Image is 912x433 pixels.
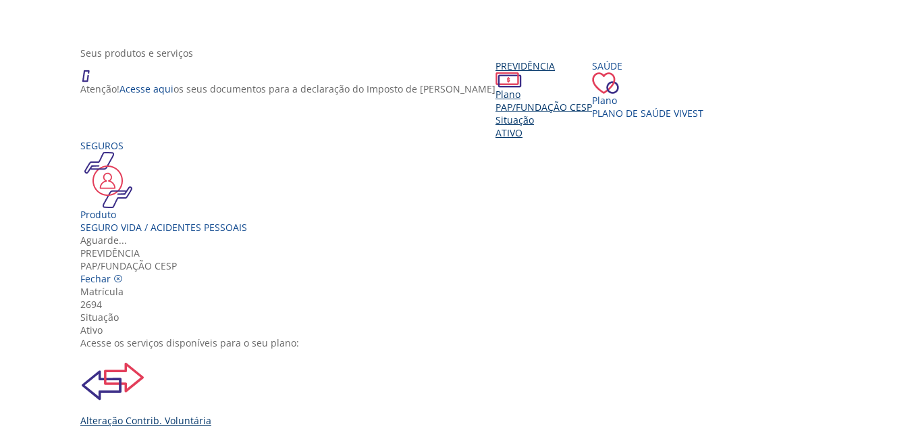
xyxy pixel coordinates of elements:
[80,234,842,247] div: Aguarde...
[592,107,703,120] span: Plano de Saúde VIVEST
[80,324,842,336] div: Ativo
[80,336,842,349] div: Acesse os serviços disponíveis para o seu plano:
[80,82,495,95] p: Atenção! os seus documentos para a declaração do Imposto de [PERSON_NAME]
[80,139,247,152] div: Seguros
[80,139,247,234] a: Seguros Produto Seguro Vida / Acidentes Pessoais
[80,59,103,82] img: ico_atencao.png
[80,349,842,427] a: Alteração Contrib. Voluntária
[80,311,842,324] div: Situação
[80,259,177,272] span: PAP/Fundação CESP
[495,59,592,139] a: Previdência PlanoPAP/Fundação CESP SituaçãoAtivo
[80,272,111,285] span: Fechar
[495,113,592,126] div: Situação
[80,414,842,427] div: Alteração Contrib. Voluntária
[80,272,123,285] a: Fechar
[495,126,522,139] span: Ativo
[80,47,842,59] div: Seus produtos e serviços
[592,94,703,107] div: Plano
[80,152,136,208] img: ico_seguros.png
[80,298,842,311] div: 2694
[80,349,145,414] img: ContrbVoluntaria.svg
[592,59,703,72] div: Saúde
[495,88,592,101] div: Plano
[80,247,842,259] div: Previdência
[592,59,703,120] a: Saúde PlanoPlano de Saúde VIVEST
[80,208,247,221] div: Produto
[495,101,592,113] span: PAP/Fundação CESP
[495,72,522,88] img: ico_dinheiro.png
[592,72,619,94] img: ico_coracao.png
[119,82,173,95] a: Acesse aqui
[80,285,842,298] div: Matrícula
[495,59,592,72] div: Previdência
[80,221,247,234] div: Seguro Vida / Acidentes Pessoais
